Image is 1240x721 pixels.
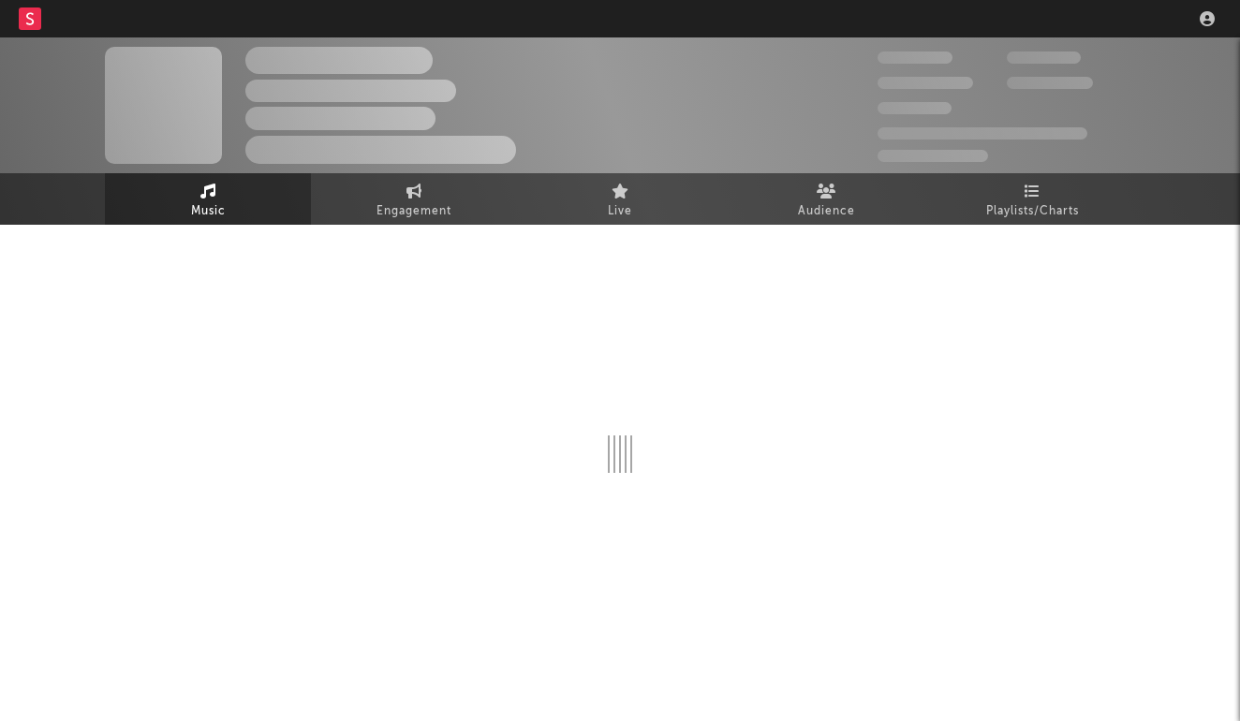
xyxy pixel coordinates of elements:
[986,200,1079,223] span: Playlists/Charts
[1007,51,1081,64] span: 100,000
[878,77,973,89] span: 50,000,000
[517,173,723,225] a: Live
[1007,77,1093,89] span: 1,000,000
[798,200,855,223] span: Audience
[929,173,1135,225] a: Playlists/Charts
[878,51,952,64] span: 300,000
[191,200,226,223] span: Music
[311,173,517,225] a: Engagement
[878,127,1087,140] span: 50,000,000 Monthly Listeners
[723,173,929,225] a: Audience
[376,200,451,223] span: Engagement
[608,200,632,223] span: Live
[878,150,988,162] span: Jump Score: 85.0
[105,173,311,225] a: Music
[878,102,952,114] span: 100,000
